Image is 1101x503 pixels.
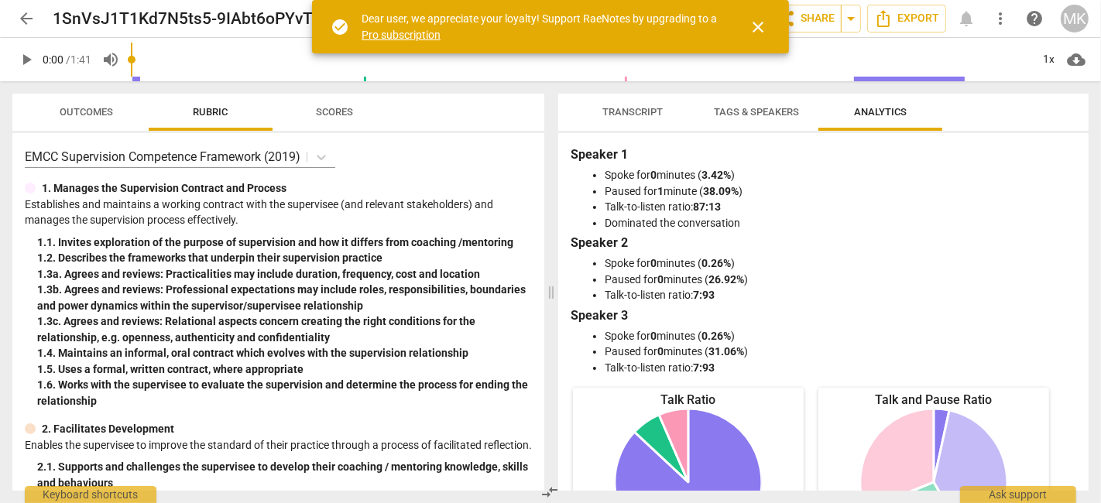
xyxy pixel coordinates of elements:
span: Transcript [602,106,663,118]
span: Tags & Speakers [714,106,799,118]
b: Speaker 1 [571,147,628,162]
a: Help [1020,5,1048,33]
div: 1x [1034,47,1064,72]
span: more_vert [991,9,1010,28]
b: 0 [650,257,657,269]
span: Rubric [194,106,228,118]
div: 1. 1. Invites exploration of the purpose of supervision and how it differs from coaching /mentoring [37,234,532,251]
div: 1. 3a. Agrees and reviews: Practicalities may include duration, frequency, cost and location [37,266,532,282]
p: Enables the supervisee to improve the standard of their practice through a process of facilitated... [25,437,532,453]
b: 26.92% [708,273,744,286]
b: Speaker 2 [571,235,628,250]
div: Dear user, we appreciate your loyalty! Support RaeNotes by upgrading to a [362,11,721,43]
span: / 1:41 [66,53,91,66]
div: Talk and Pause Ratio [818,391,1049,409]
button: Close [739,9,777,46]
div: Talk Ratio [573,391,804,409]
b: Speaker 3 [571,308,628,323]
b: 87:13 [693,200,721,213]
div: Ask support [960,486,1076,503]
span: Outcomes [60,106,114,118]
button: Volume [97,46,125,74]
span: arrow_drop_down [842,9,860,28]
span: check_circle [331,18,349,36]
b: 1 [657,185,664,197]
button: Sharing summary [841,5,861,33]
span: cloud_download [1067,50,1086,69]
div: 1. 2. Describes the frameworks that underpin their supervision practice [37,250,532,266]
b: 3.42% [701,169,731,181]
span: Export [874,9,939,28]
p: 2. Facilitates Development [42,421,174,437]
div: 1. 4. Maintains an informal, oral contract which evolves with the supervision relationship [37,345,532,361]
b: 0 [650,169,657,181]
div: 1. 6. Works with the supervisee to evaluate the supervision and determine the process for ending ... [37,377,532,409]
li: Spoke for minutes ( ) [605,255,1073,272]
span: Analytics [854,106,907,118]
p: EMCC Supervision Competence Framework (2019) [25,148,300,166]
li: Paused for minute ( ) [605,183,1073,200]
div: Keyboard shortcuts [25,486,156,503]
span: 0:00 [43,53,63,66]
span: compare_arrows [541,483,560,501]
b: 0 [657,273,664,286]
b: 0 [657,345,664,358]
p: 1. Manages the Supervision Contract and Process [42,180,286,197]
span: arrow_back [17,9,36,28]
span: Scores [316,106,353,118]
b: 31.06% [708,345,744,358]
div: 1. 3c. Agrees and reviews: Relational aspects concern creating the right conditions for the relat... [37,313,532,345]
button: MK [1061,5,1089,33]
li: Talk-to-listen ratio: [605,199,1073,215]
li: Paused for minutes ( ) [605,272,1073,288]
div: 1. 3b. Agrees and reviews: Professional expectations may include roles, responsibilities, boundar... [37,282,532,313]
b: 0 [650,330,657,342]
span: play_arrow [17,50,36,69]
button: Share [770,5,842,33]
span: close [749,18,767,36]
li: Talk-to-listen ratio: [605,287,1073,303]
li: Paused for minutes ( ) [605,344,1073,360]
b: 7:93 [693,361,715,374]
a: Pro subscription [362,29,441,41]
div: 1. 5. Uses a formal, written contract, where appropriate [37,361,532,378]
b: 7:93 [693,289,715,301]
p: Establishes and maintains a working contract with the supervisee (and relevant stakeholders) and ... [25,197,532,228]
h2: 1SnVsJ1T1Kd7N5ts5-9IAbt6oPYvTnmNb [53,9,356,29]
li: Spoke for minutes ( ) [605,328,1073,344]
li: Spoke for minutes ( ) [605,167,1073,183]
span: volume_up [101,50,120,69]
button: Play [12,46,40,74]
li: Dominated the conversation [605,215,1073,231]
span: help [1025,9,1044,28]
button: Export [867,5,946,33]
div: 2. 1. Supports and challenges the supervisee to develop their coaching / mentoring knowledge, ski... [37,459,532,491]
b: 0.26% [701,330,731,342]
b: 0.26% [701,257,731,269]
span: Share [777,9,835,28]
b: 38.09% [703,185,739,197]
li: Talk-to-listen ratio: [605,360,1073,376]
